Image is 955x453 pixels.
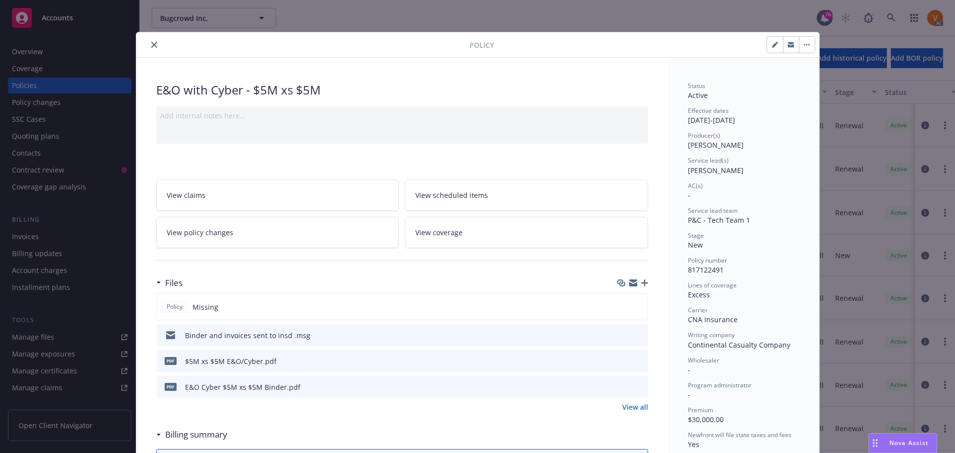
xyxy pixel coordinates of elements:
span: Premium [688,406,713,414]
a: View coverage [405,217,648,248]
span: Service lead team [688,206,738,215]
span: Yes [688,440,699,449]
span: Status [688,82,705,90]
span: - [688,390,690,399]
div: [DATE] - [DATE] [688,106,799,125]
span: Writing company [688,331,735,339]
span: - [688,365,690,374]
span: P&C - Tech Team 1 [688,215,750,225]
span: Active [688,91,708,100]
div: Add internal notes here... [160,110,644,121]
button: download file [619,330,627,341]
button: preview file [635,382,644,392]
button: preview file [635,356,644,366]
span: [PERSON_NAME] [688,166,744,175]
div: E&O Cyber $5M xs $5M Binder.pdf [185,382,300,392]
span: View claims [167,190,205,200]
h3: Billing summary [165,428,227,441]
span: Missing [192,302,218,312]
div: Drag to move [869,434,881,453]
h3: Files [165,276,183,289]
span: Stage [688,231,704,240]
span: View scheduled items [415,190,488,200]
span: Policy [165,302,185,311]
button: preview file [635,330,644,341]
div: E&O with Cyber - $5M xs $5M [156,82,648,98]
span: - [688,190,690,200]
span: Policy number [688,256,727,265]
a: View all [622,402,648,412]
span: New [688,240,703,250]
span: Effective dates [688,106,729,115]
button: download file [619,382,627,392]
span: pdf [165,383,177,390]
span: Lines of coverage [688,281,737,289]
span: Carrier [688,306,708,314]
span: Nova Assist [889,439,929,447]
span: Service lead(s) [688,156,729,165]
a: View claims [156,180,399,211]
span: $30,000.00 [688,415,724,424]
span: View policy changes [167,227,233,238]
span: CNA Insurance [688,315,738,324]
button: download file [619,356,627,366]
div: Billing summary [156,428,227,441]
span: pdf [165,357,177,364]
span: AC(s) [688,181,703,190]
span: Excess [688,290,710,299]
span: Continental Casualty Company [688,340,790,350]
span: [PERSON_NAME] [688,140,744,150]
button: Nova Assist [868,433,937,453]
span: Policy [470,40,494,50]
span: Program administrator [688,381,752,389]
a: View scheduled items [405,180,648,211]
div: $5M xs $5M E&O/Cyber.pdf [185,356,277,366]
span: 817122491 [688,265,724,274]
span: View coverage [415,227,463,238]
div: Binder and invoices sent to insd .msg [185,330,310,341]
span: Wholesaler [688,356,719,364]
div: Files [156,276,183,289]
span: Producer(s) [688,131,720,140]
span: Newfront will file state taxes and fees [688,431,791,439]
a: View policy changes [156,217,399,248]
button: close [148,39,160,51]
